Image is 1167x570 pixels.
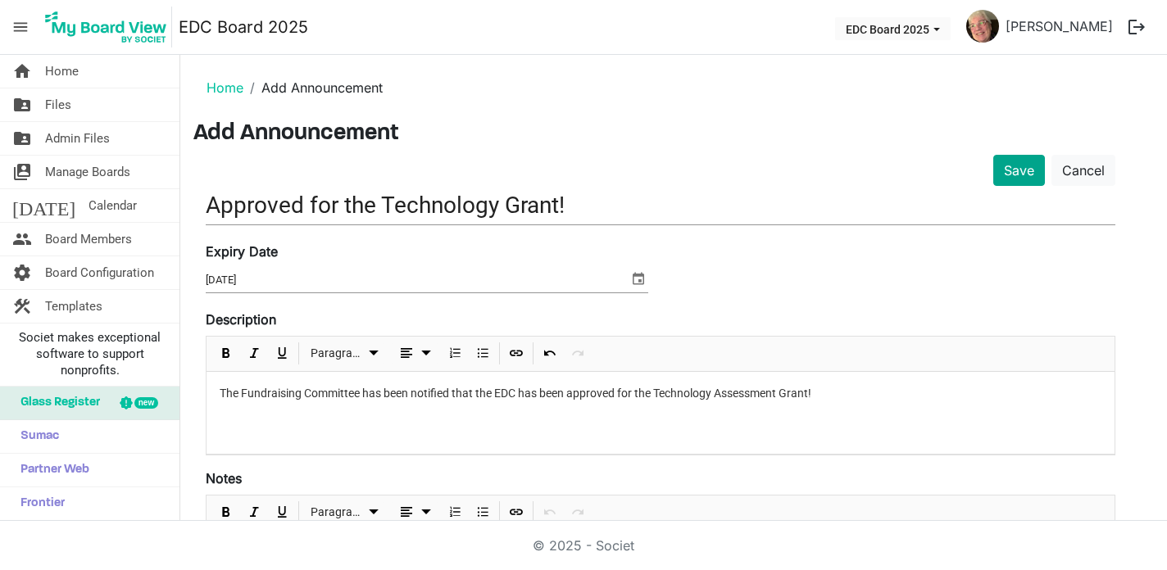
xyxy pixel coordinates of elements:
span: select [629,268,648,289]
button: dropdownbutton [391,343,438,364]
img: PBcu2jDvg7QGMKgoOufHRIIikigGA7b4rzU_JPaBs8kWDLQ_Ur80ZInsSXIZPAupHRttvsQ2JXBLJFIA_xW-Pw_thumb.png [966,10,999,43]
span: menu [5,11,36,43]
div: Formats [302,337,388,371]
p: The Fundraising Committee has been notified that the EDC has been approved for the Technology Ass... [220,385,1101,402]
div: Alignments [388,495,442,530]
div: Numbered List [441,495,469,530]
img: My Board View Logo [40,7,172,47]
span: Glass Register [12,387,100,419]
button: dropdownbutton [391,502,438,522]
span: Manage Boards [45,156,130,188]
label: Notes [206,468,242,488]
span: Board Configuration [45,256,154,289]
span: Home [45,55,79,88]
div: Italic [240,495,268,530]
span: folder_shared [12,88,32,121]
span: Societ makes exceptional software to support nonprofits. [7,329,172,378]
button: Underline [271,343,293,364]
span: switch_account [12,156,32,188]
div: Bulleted List [469,495,497,530]
h3: Add Announcement [193,120,1154,148]
div: Insert Link [502,495,530,530]
a: EDC Board 2025 [179,11,308,43]
div: Formats [302,495,388,530]
a: Cancel [1051,155,1115,186]
div: Underline [268,495,296,530]
a: © 2025 - Societ [533,537,634,554]
div: new [134,397,158,409]
span: Templates [45,290,102,323]
button: Numbered List [444,343,466,364]
button: Save [993,155,1045,186]
span: Sumac [12,420,59,453]
div: Italic [240,337,268,371]
label: Expiry Date [206,242,278,261]
button: Undo [539,343,561,364]
button: Bulleted List [472,343,494,364]
span: people [12,223,32,256]
span: settings [12,256,32,289]
span: construction [12,290,32,323]
div: Alignments [388,337,442,371]
button: Numbered List [444,502,466,522]
span: Partner Web [12,454,89,486]
a: [PERSON_NAME] [999,10,1119,43]
div: Insert Link [502,337,530,371]
span: Paragraph [311,502,364,522]
button: Paragraph dropdownbutton [305,502,386,522]
a: Home [207,79,243,96]
li: Add Announcement [243,78,383,97]
button: Bulleted List [472,502,494,522]
button: logout [1119,10,1154,44]
div: Undo [536,337,564,371]
span: [DATE] [12,189,75,222]
button: Insert Link [506,502,528,522]
span: Board Members [45,223,132,256]
span: Frontier [12,487,65,520]
div: Bulleted List [469,337,497,371]
span: Paragraph [311,343,364,364]
button: Bold [216,502,238,522]
div: Numbered List [441,337,469,371]
span: Calendar [89,189,137,222]
span: Files [45,88,71,121]
a: My Board View Logo [40,7,179,47]
input: Title [206,186,1115,224]
div: Bold [212,337,240,371]
button: EDC Board 2025 dropdownbutton [835,17,951,40]
button: Bold [216,343,238,364]
button: Italic [243,343,266,364]
span: folder_shared [12,122,32,155]
button: Paragraph dropdownbutton [305,343,386,364]
button: Underline [271,502,293,522]
button: Insert Link [506,343,528,364]
label: Description [206,310,276,329]
div: Bold [212,495,240,530]
span: Admin Files [45,122,110,155]
span: home [12,55,32,88]
button: Italic [243,502,266,522]
div: Underline [268,337,296,371]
